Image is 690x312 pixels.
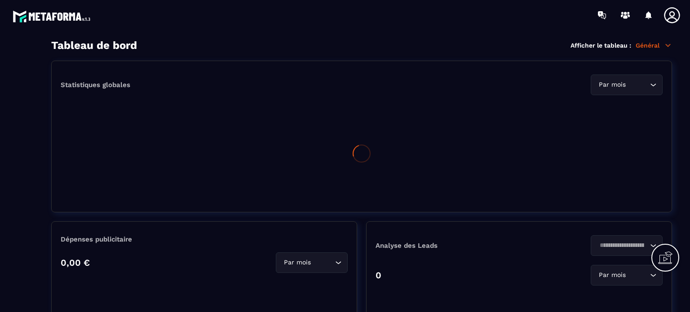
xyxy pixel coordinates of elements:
input: Search for option [597,241,648,250]
input: Search for option [313,258,333,268]
img: logo [13,8,93,25]
input: Search for option [628,270,648,280]
p: Afficher le tableau : [571,42,631,49]
h3: Tableau de bord [51,39,137,52]
p: 0,00 € [61,257,90,268]
div: Search for option [591,265,663,286]
input: Search for option [628,80,648,90]
span: Par mois [597,270,628,280]
p: Général [636,41,672,49]
span: Par mois [282,258,313,268]
span: Par mois [597,80,628,90]
p: Dépenses publicitaire [61,235,348,243]
p: Analyse des Leads [376,242,519,250]
p: 0 [376,270,381,281]
div: Search for option [591,235,663,256]
p: Statistiques globales [61,81,130,89]
div: Search for option [276,252,348,273]
div: Search for option [591,75,663,95]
